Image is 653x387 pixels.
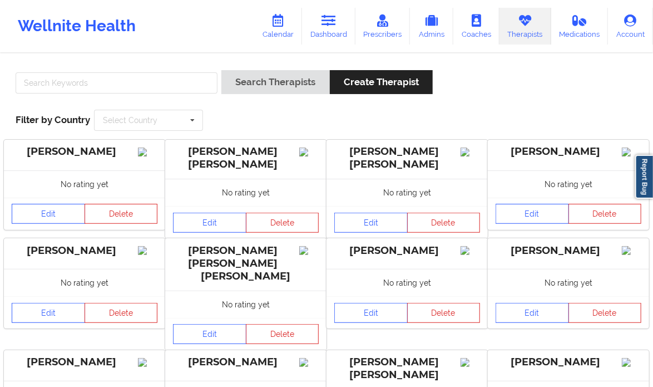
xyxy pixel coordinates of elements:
[461,358,480,367] img: Image%2Fplaceholer-image.png
[453,8,499,45] a: Coaches
[622,358,641,367] img: Image%2Fplaceholer-image.png
[173,324,246,344] a: Edit
[12,244,157,257] div: [PERSON_NAME]
[4,170,165,198] div: No rating yet
[326,269,488,296] div: No rating yet
[488,170,649,198] div: No rating yet
[407,213,481,233] button: Delete
[246,324,319,344] button: Delete
[334,356,480,381] div: [PERSON_NAME] [PERSON_NAME]
[173,244,319,283] div: [PERSON_NAME] [PERSON_NAME] [PERSON_NAME]
[622,148,641,156] img: Image%2Fplaceholer-image.png
[407,303,481,323] button: Delete
[334,213,408,233] a: Edit
[622,246,641,255] img: Image%2Fplaceholer-image.png
[302,8,355,45] a: Dashboard
[103,116,157,124] div: Select Country
[138,246,157,255] img: Image%2Fplaceholer-image.png
[496,204,569,224] a: Edit
[173,356,319,369] div: [PERSON_NAME]
[12,303,85,323] a: Edit
[16,114,90,125] span: Filter by Country
[496,356,641,369] div: [PERSON_NAME]
[246,213,319,233] button: Delete
[330,70,433,94] button: Create Therapist
[488,269,649,296] div: No rating yet
[608,8,653,45] a: Account
[173,145,319,171] div: [PERSON_NAME] [PERSON_NAME]
[138,358,157,367] img: Image%2Fplaceholer-image.png
[496,244,641,257] div: [PERSON_NAME]
[355,8,410,45] a: Prescribers
[254,8,302,45] a: Calendar
[334,244,480,257] div: [PERSON_NAME]
[85,303,158,323] button: Delete
[165,179,326,206] div: No rating yet
[221,70,329,94] button: Search Therapists
[138,148,157,156] img: Image%2Fplaceholer-image.png
[496,145,641,158] div: [PERSON_NAME]
[165,291,326,318] div: No rating yet
[85,204,158,224] button: Delete
[635,155,653,199] a: Report Bug
[299,358,319,367] img: Image%2Fplaceholer-image.png
[496,303,569,323] a: Edit
[16,72,217,94] input: Search Keywords
[410,8,453,45] a: Admins
[299,246,319,255] img: Image%2Fplaceholer-image.png
[461,246,480,255] img: Image%2Fplaceholer-image.png
[173,213,246,233] a: Edit
[499,8,551,45] a: Therapists
[334,145,480,171] div: [PERSON_NAME] [PERSON_NAME]
[299,148,319,156] img: Image%2Fplaceholer-image.png
[334,303,408,323] a: Edit
[12,204,85,224] a: Edit
[4,269,165,296] div: No rating yet
[12,145,157,158] div: [PERSON_NAME]
[568,204,642,224] button: Delete
[12,356,157,369] div: [PERSON_NAME]
[461,148,480,156] img: Image%2Fplaceholer-image.png
[568,303,642,323] button: Delete
[551,8,609,45] a: Medications
[326,179,488,206] div: No rating yet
